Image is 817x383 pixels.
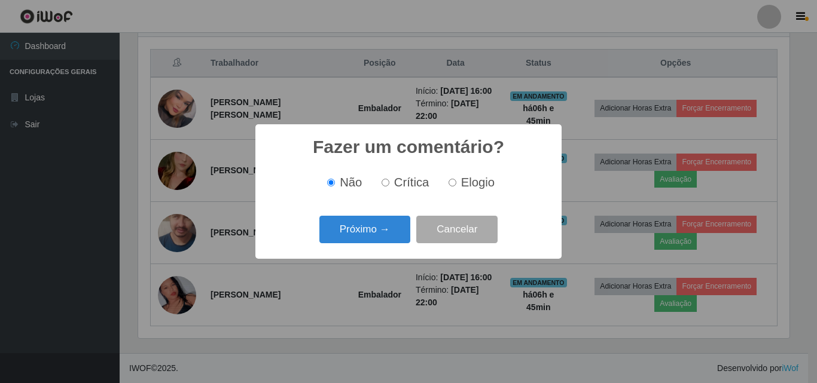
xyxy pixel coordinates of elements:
input: Não [327,179,335,186]
button: Próximo → [319,216,410,244]
span: Elogio [461,176,495,189]
button: Cancelar [416,216,498,244]
h2: Fazer um comentário? [313,136,504,158]
span: Não [340,176,362,189]
span: Crítica [394,176,429,189]
input: Elogio [449,179,456,186]
input: Crítica [382,179,389,186]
